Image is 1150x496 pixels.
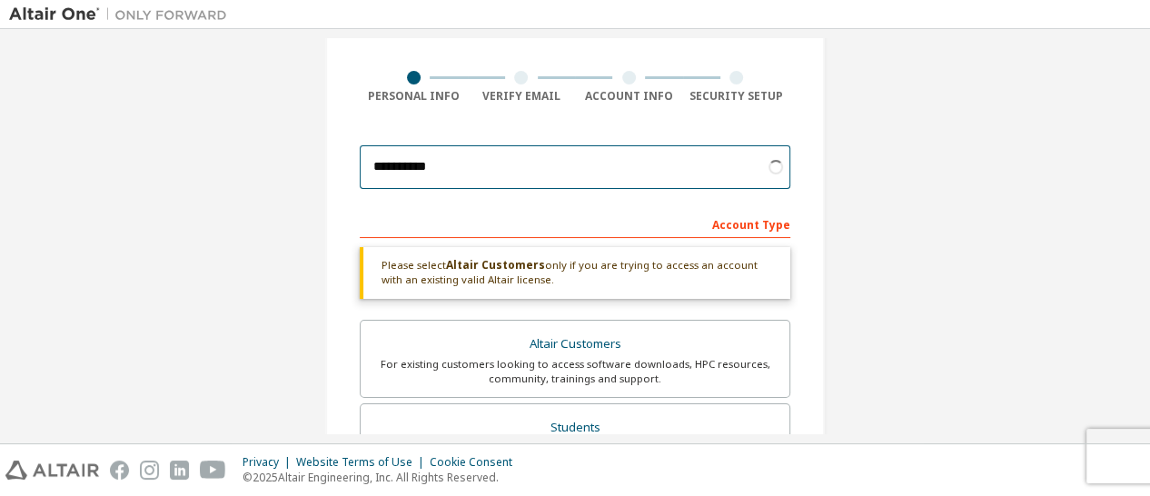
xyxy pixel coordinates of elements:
b: Altair Customers [446,257,545,273]
div: Account Info [575,89,683,104]
img: youtube.svg [200,461,226,480]
div: Students [372,415,778,441]
div: For existing customers looking to access software downloads, HPC resources, community, trainings ... [372,357,778,386]
img: Altair One [9,5,236,24]
div: Privacy [243,455,296,470]
img: linkedin.svg [170,461,189,480]
div: Cookie Consent [430,455,523,470]
img: instagram.svg [140,461,159,480]
p: © 2025 Altair Engineering, Inc. All Rights Reserved. [243,470,523,485]
div: Security Setup [683,89,791,104]
img: altair_logo.svg [5,461,99,480]
div: Please select only if you are trying to access an account with an existing valid Altair license. [360,247,790,299]
div: Personal Info [360,89,468,104]
div: Altair Customers [372,332,778,357]
div: Website Terms of Use [296,455,430,470]
div: Account Type [360,209,790,238]
img: facebook.svg [110,461,129,480]
div: Verify Email [468,89,576,104]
